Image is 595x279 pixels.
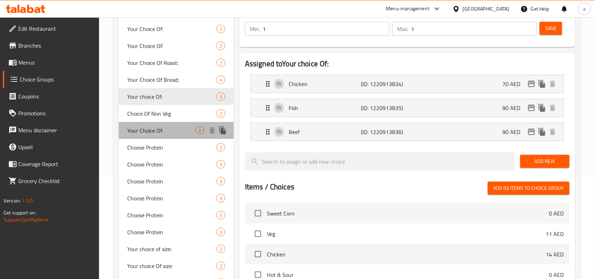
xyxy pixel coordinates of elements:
[216,92,225,101] div: Choices
[216,177,225,186] div: Choices
[526,157,564,166] span: Add New
[217,77,225,83] span: 4
[127,109,216,118] span: Choice Of Non Veg
[493,184,564,193] span: Add (0) items to choice group
[361,104,409,112] p: (ID: 1220913835)
[267,230,546,238] span: Veg
[217,43,225,49] span: 2
[3,172,99,189] a: Grocery Checklist
[18,177,94,185] span: Grocery Checklist
[3,122,99,139] a: Menu disclaimer
[18,143,94,151] span: Upsell
[251,247,265,262] span: Select choice
[216,42,225,50] div: Choices
[18,126,94,134] span: Menu disclaimer
[127,262,216,270] span: Your choice Of size:
[267,209,549,218] span: Sweet Corn
[267,250,546,259] span: Chicken
[526,79,537,89] button: edit
[251,123,564,141] div: Expand
[267,271,549,279] span: Hot & Sour
[216,228,225,236] div: Choices
[3,71,99,88] a: Choice Groups
[216,211,225,219] div: Choices
[245,152,515,170] input: search
[127,177,216,186] span: Choose Protein
[217,263,225,269] span: 2
[22,196,33,205] span: 1.0.0
[217,125,228,136] button: duplicate
[537,103,547,113] button: duplicate
[216,109,225,118] div: Choices
[216,143,225,152] div: Choices
[119,122,234,139] div: Your Choice Of:2deleteduplicate
[251,226,265,241] span: Select choice
[18,160,94,168] span: Coverage Report
[3,105,99,122] a: Promotions
[127,143,216,152] span: Choose Protein
[549,209,564,218] p: 0 AED
[217,178,225,185] span: 3
[245,182,294,192] h2: Items / Choices
[127,245,216,253] span: Your choice of size:
[119,190,234,207] div: Choose Protein3
[250,25,260,33] p: Min:
[217,144,225,151] span: 2
[537,79,547,89] button: duplicate
[251,75,564,93] div: Expand
[289,80,361,88] p: Chicken
[20,75,94,84] span: Choice Groups
[289,104,361,112] p: Fish
[3,139,99,156] a: Upsell
[196,127,204,134] span: 2
[216,245,225,253] div: Choices
[547,103,558,113] button: delete
[217,26,225,32] span: 2
[119,88,234,105] div: Your choice Of:3
[119,105,234,122] div: Choice Of Non Veg2
[520,155,570,168] button: Add New
[217,161,225,168] span: 3
[526,103,537,113] button: edit
[540,22,562,35] button: Save
[3,54,99,71] a: Menus
[537,127,547,137] button: duplicate
[119,156,234,173] div: Choose Protein3
[546,250,564,259] p: 14 AED
[245,96,570,120] li: Expand
[119,139,234,156] div: Choose Protein2
[547,79,558,89] button: delete
[361,128,409,136] p: (ID: 1220913836)
[245,72,570,96] li: Expand
[127,75,216,84] span: Your Choice Of Bread:
[251,206,265,221] span: Select choice
[119,241,234,257] div: Your choice of size:2
[119,173,234,190] div: Choose Protein3
[127,126,195,135] span: Your Choice Of:
[119,37,234,54] div: Your Choice OF2
[119,207,234,224] div: Choose Protein5
[18,41,94,50] span: Branches
[119,257,234,274] div: Your choice Of size:2
[4,215,48,224] a: Support.OpsPlatform
[549,271,564,279] p: 0 AED
[463,5,509,13] div: [GEOGRAPHIC_DATA]
[18,92,94,101] span: Coupons
[488,182,570,195] button: Add (0) items to choice group
[127,25,216,33] span: Your Choice Of:
[127,92,216,101] span: Your choice Of:
[4,196,21,205] span: Version:
[386,5,430,13] div: Menu-management
[547,127,558,137] button: delete
[18,109,94,117] span: Promotions
[289,128,361,136] p: Beef
[127,211,216,219] span: Choose Protein
[127,160,216,169] span: Choose Protein
[397,25,408,33] p: Max:
[119,54,234,71] div: Your Choice Of Roast:2
[217,60,225,66] span: 2
[546,230,564,238] p: 11 AED
[217,110,225,117] span: 2
[217,212,225,219] span: 5
[245,120,570,144] li: Expand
